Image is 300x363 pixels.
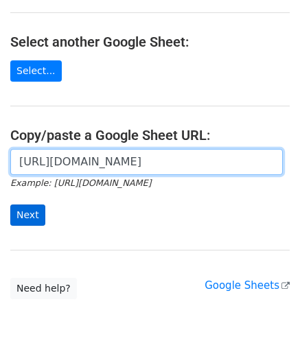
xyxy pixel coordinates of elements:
h4: Select another Google Sheet: [10,34,290,50]
small: Example: [URL][DOMAIN_NAME] [10,178,151,188]
a: Google Sheets [205,279,290,292]
a: Select... [10,60,62,82]
h4: Copy/paste a Google Sheet URL: [10,127,290,143]
input: Paste your Google Sheet URL here [10,149,283,175]
iframe: Chat Widget [231,297,300,363]
input: Next [10,204,45,226]
a: Need help? [10,278,77,299]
